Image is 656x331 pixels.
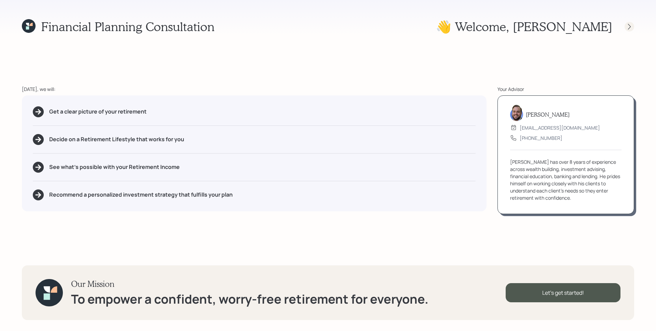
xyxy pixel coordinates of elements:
h1: Financial Planning Consultation [41,19,215,34]
h3: Our Mission [71,279,428,289]
div: [PHONE_NUMBER] [520,134,562,142]
img: james-distasi-headshot.png [510,105,523,121]
h5: Recommend a personalized investment strategy that fulfills your plan [49,191,233,198]
h1: 👋 Welcome , [PERSON_NAME] [436,19,612,34]
div: Let's get started! [506,283,620,302]
h5: See what's possible with your Retirement Income [49,164,180,170]
h5: Decide on a Retirement Lifestyle that works for you [49,136,184,143]
div: Your Advisor [497,85,634,93]
div: [EMAIL_ADDRESS][DOMAIN_NAME] [520,124,600,131]
h1: To empower a confident, worry-free retirement for everyone. [71,292,428,306]
div: [DATE], we will: [22,85,487,93]
div: [PERSON_NAME] has over 8 years of experience across wealth building, investment advising, financi... [510,158,621,201]
h5: Get a clear picture of your retirement [49,108,147,115]
h5: [PERSON_NAME] [526,111,570,118]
